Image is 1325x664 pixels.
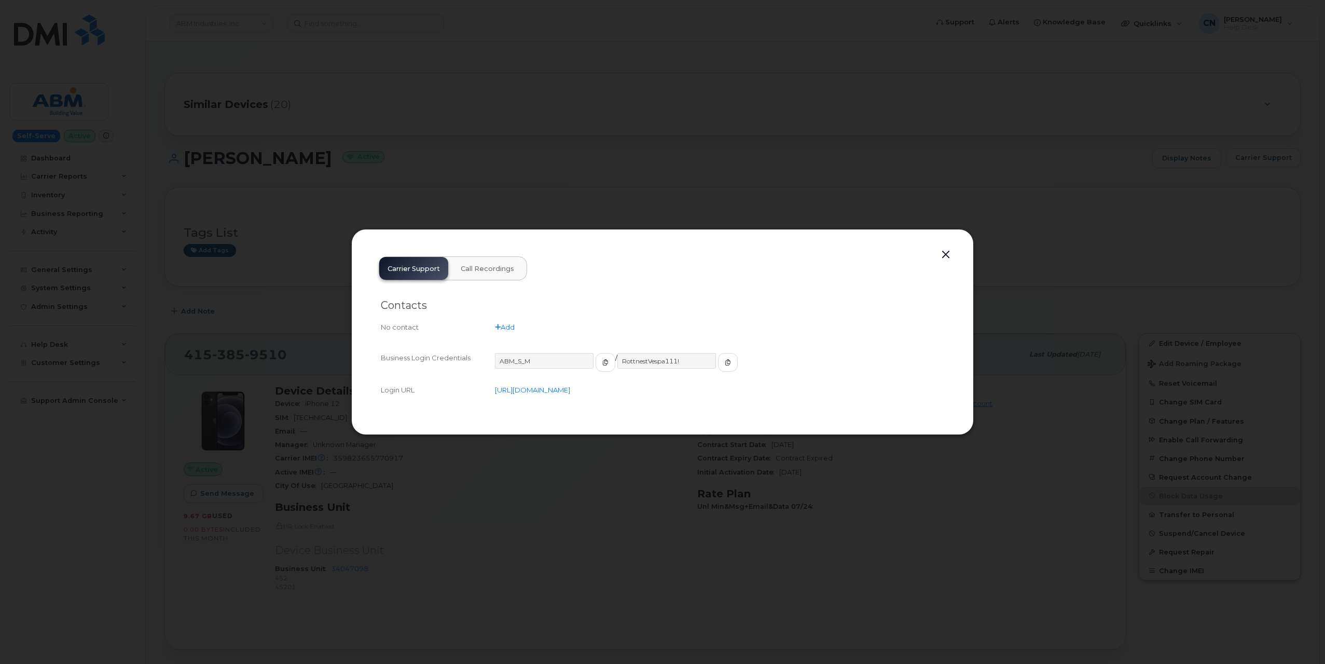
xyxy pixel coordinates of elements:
[495,353,944,381] div: /
[381,353,495,381] div: Business Login Credentials
[596,353,615,372] button: copy to clipboard
[718,353,738,372] button: copy to clipboard
[381,322,495,332] div: No contact
[461,265,514,273] span: Call Recordings
[495,386,570,394] a: [URL][DOMAIN_NAME]
[381,299,944,312] h2: Contacts
[381,385,495,395] div: Login URL
[495,323,515,331] a: Add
